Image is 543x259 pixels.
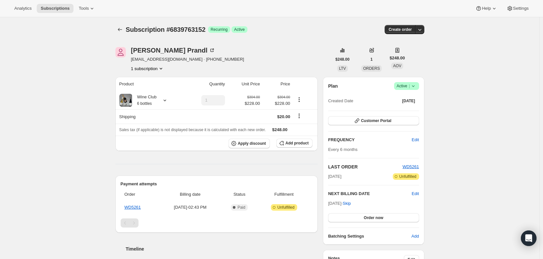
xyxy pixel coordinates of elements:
span: $20.00 [277,114,290,119]
button: 1 [366,55,377,64]
button: $248.00 [332,55,353,64]
div: Wine Club [132,94,157,107]
span: Unfulfilled [399,174,417,179]
span: Add product [285,141,309,146]
span: Help [482,6,491,11]
span: $248.00 [390,55,405,61]
span: Apply discount [238,141,266,146]
span: ORDERS [363,66,380,71]
button: Help [471,4,501,13]
button: Subscriptions [37,4,73,13]
span: | [409,83,410,89]
h2: Timeline [126,246,318,252]
span: Customer Portal [361,118,391,123]
th: Shipping [115,109,183,124]
span: AOV [393,64,401,68]
button: Add product [276,139,312,148]
div: Open Intercom Messenger [521,230,536,246]
span: $248.00 [272,127,287,132]
span: Paid [237,205,245,210]
button: [DATE] [398,96,419,105]
button: Customer Portal [328,116,419,125]
button: Apply discount [229,139,270,148]
span: Unfulfilled [277,205,295,210]
span: [DATE] · 02:43 PM [161,204,219,211]
th: Order [121,187,159,202]
span: Sales tax (if applicable) is not displayed because it is calculated with each new order. [119,128,266,132]
small: 6 bottles [137,101,152,106]
button: Analytics [10,4,35,13]
span: Recurring [211,27,228,32]
h2: LAST ORDER [328,164,403,170]
a: WD5261 [403,164,419,169]
span: Created Date [328,98,353,104]
span: Create order [389,27,412,32]
div: [PERSON_NAME] Prandl [131,47,216,54]
th: Quantity [183,77,227,91]
button: Edit [408,135,423,145]
span: Settings [513,6,529,11]
th: Price [262,77,292,91]
span: LTV [339,66,346,71]
span: 1 [370,57,373,62]
small: $304.00 [247,95,260,99]
span: $228.00 [245,100,260,107]
button: Edit [412,191,419,197]
img: product img [119,94,132,107]
span: Active [234,27,245,32]
span: Status [223,191,255,198]
th: Product [115,77,183,91]
span: Edit [412,137,419,143]
a: WD5261 [125,205,141,210]
button: Skip [339,198,355,209]
small: $304.00 [277,95,290,99]
button: Settings [503,4,533,13]
span: [DATE] [328,173,341,180]
span: [EMAIL_ADDRESS][DOMAIN_NAME] · [PHONE_NUMBER] [131,56,244,63]
span: [DATE] [402,98,415,104]
span: Subscription #6839763152 [126,26,205,33]
nav: Pagination [121,218,313,228]
span: $248.00 [336,57,350,62]
button: Subscriptions [115,25,125,34]
span: Order now [364,215,383,220]
h2: Payment attempts [121,181,313,187]
h6: Batching Settings [328,233,411,240]
h2: Plan [328,83,338,89]
button: Product actions [131,65,164,72]
h2: FREQUENCY [328,137,412,143]
button: Add [407,231,423,241]
button: Tools [75,4,99,13]
span: Skip [343,200,351,207]
span: Subscriptions [41,6,70,11]
button: Create order [385,25,416,34]
span: Tools [79,6,89,11]
span: Every 6 months [328,147,357,152]
h2: NEXT BILLING DATE [328,191,412,197]
th: Unit Price [227,77,262,91]
span: Analytics [14,6,32,11]
button: WD5261 [403,164,419,170]
span: Ernie Prandl [115,47,126,57]
span: [DATE] · [328,201,351,206]
button: Order now [328,213,419,222]
span: $228.00 [264,100,290,107]
span: Billing date [161,191,219,198]
button: Shipping actions [294,112,304,119]
span: Fulfillment [259,191,309,198]
button: Product actions [294,96,304,103]
span: Active [397,83,417,89]
span: Add [411,233,419,240]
